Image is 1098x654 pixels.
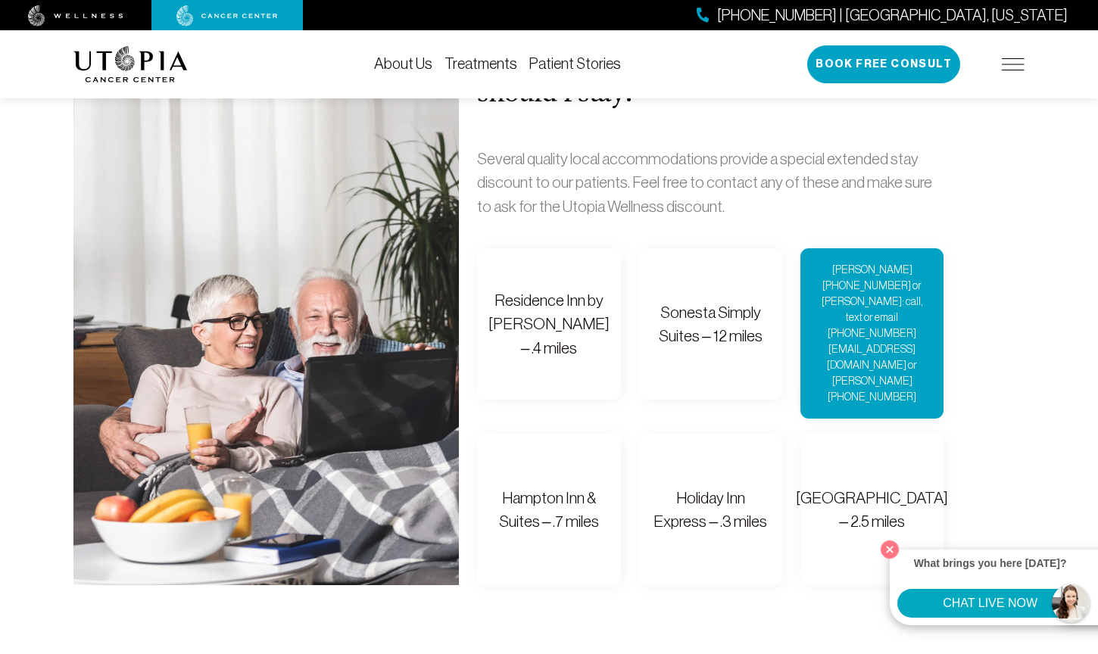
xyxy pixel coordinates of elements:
div: [GEOGRAPHIC_DATA] – 2.5 miles [796,486,948,534]
strong: What brings you here [DATE]? [914,557,1067,569]
div: Hampton Inn & Suites – .7 miles [491,486,607,534]
div: [PERSON_NAME] [PHONE_NUMBER] or [PERSON_NAME]: call, text or email [PHONE_NUMBER] [EMAIL_ADDRESS]... [814,262,930,405]
div: Sonesta Simply Suites – 12 miles [653,301,769,348]
img: What about accommodations? Where should I stay? [73,46,459,585]
a: [PHONE_NUMBER] | [GEOGRAPHIC_DATA], [US_STATE] [697,5,1068,26]
img: cancer center [176,5,278,26]
span: [PHONE_NUMBER] | [GEOGRAPHIC_DATA], [US_STATE] [717,5,1068,26]
div: Holiday Inn Express – .3 miles [653,486,769,534]
img: logo [73,46,188,83]
div: Residence Inn by [PERSON_NAME] – .4 miles [488,288,610,360]
a: About Us [374,55,432,72]
button: CHAT LIVE NOW [897,589,1083,618]
button: Close [877,537,903,562]
p: Several quality local accommodations provide a special extended stay discount to our patients. Fe... [477,147,944,219]
a: Treatments [445,55,517,72]
img: wellness [28,5,123,26]
a: Patient Stories [529,55,621,72]
img: icon-hamburger [1002,58,1025,70]
button: Book Free Consult [807,45,960,83]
